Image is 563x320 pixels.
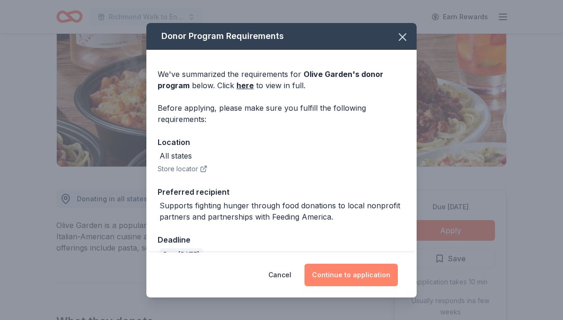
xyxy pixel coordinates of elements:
div: Preferred recipient [158,186,405,198]
button: Cancel [268,264,291,286]
div: All states [160,150,192,161]
div: Due [DATE] [160,248,203,261]
div: Supports fighting hunger through food donations to local nonprofit partners and partnerships with... [160,200,405,222]
div: Donor Program Requirements [146,23,417,50]
div: We've summarized the requirements for below. Click to view in full. [158,69,405,91]
button: Continue to application [304,264,398,286]
button: Store locator [158,163,207,175]
div: Location [158,136,405,148]
div: Deadline [158,234,405,246]
a: here [236,80,254,91]
div: Before applying, please make sure you fulfill the following requirements: [158,102,405,125]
